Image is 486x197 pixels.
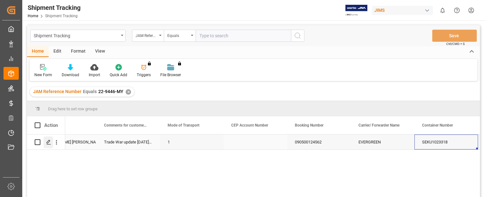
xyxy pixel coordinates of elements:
div: EVERGREEN [351,135,414,150]
span: Comments for customers ([PERSON_NAME]) [104,123,147,128]
div: 090500124562 [287,135,351,150]
div: Download [62,72,79,78]
span: Container Number [422,123,453,128]
div: Equals [167,31,189,39]
button: open menu [30,30,126,42]
button: JIMS [372,4,435,16]
div: 1 [160,135,224,150]
input: Verified by Zero Phishing [196,30,291,42]
span: Equals [83,89,97,94]
img: Exertis%20JAM%20-%20Email%20Logo.jpg_1722504956.jpg [345,5,367,16]
div: Format [66,46,90,57]
div: View [90,46,110,57]
span: Carrier/ Forwarder Name [358,123,399,128]
div: Import [89,72,100,78]
div: SEKU1023318 [414,135,478,150]
div: Trade War update [DATE] // OK TO RECEIVE IN E1 [96,135,160,150]
div: JAM Reference Number [135,31,157,39]
button: Save [432,30,477,42]
span: Ctrl/CMD + S [446,41,465,46]
button: open menu [132,30,164,42]
div: Home [27,46,49,57]
div: Edit [49,46,66,57]
span: CEP Account Number [231,123,268,128]
span: Drag here to set row groups [48,106,98,111]
span: 22-9446-MY [98,89,123,94]
span: JAM Reference Number [33,89,81,94]
div: Quick Add [110,72,127,78]
span: Booking Number [295,123,323,128]
div: Action [44,122,58,128]
div: Shipment Tracking [28,3,80,12]
button: show 0 new notifications [435,3,450,18]
div: ✕ [126,89,131,95]
div: JIMS [372,6,433,15]
div: Press SPACE to select this row. [27,135,65,150]
button: open menu [164,30,196,42]
span: Mode of Transport [168,123,199,128]
div: [PERSON_NAME] [PERSON_NAME] [40,135,89,150]
button: Help Center [450,3,464,18]
button: search button [291,30,304,42]
a: Home [28,14,38,18]
div: Shipment Tracking [34,31,119,39]
div: New Form [34,72,52,78]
